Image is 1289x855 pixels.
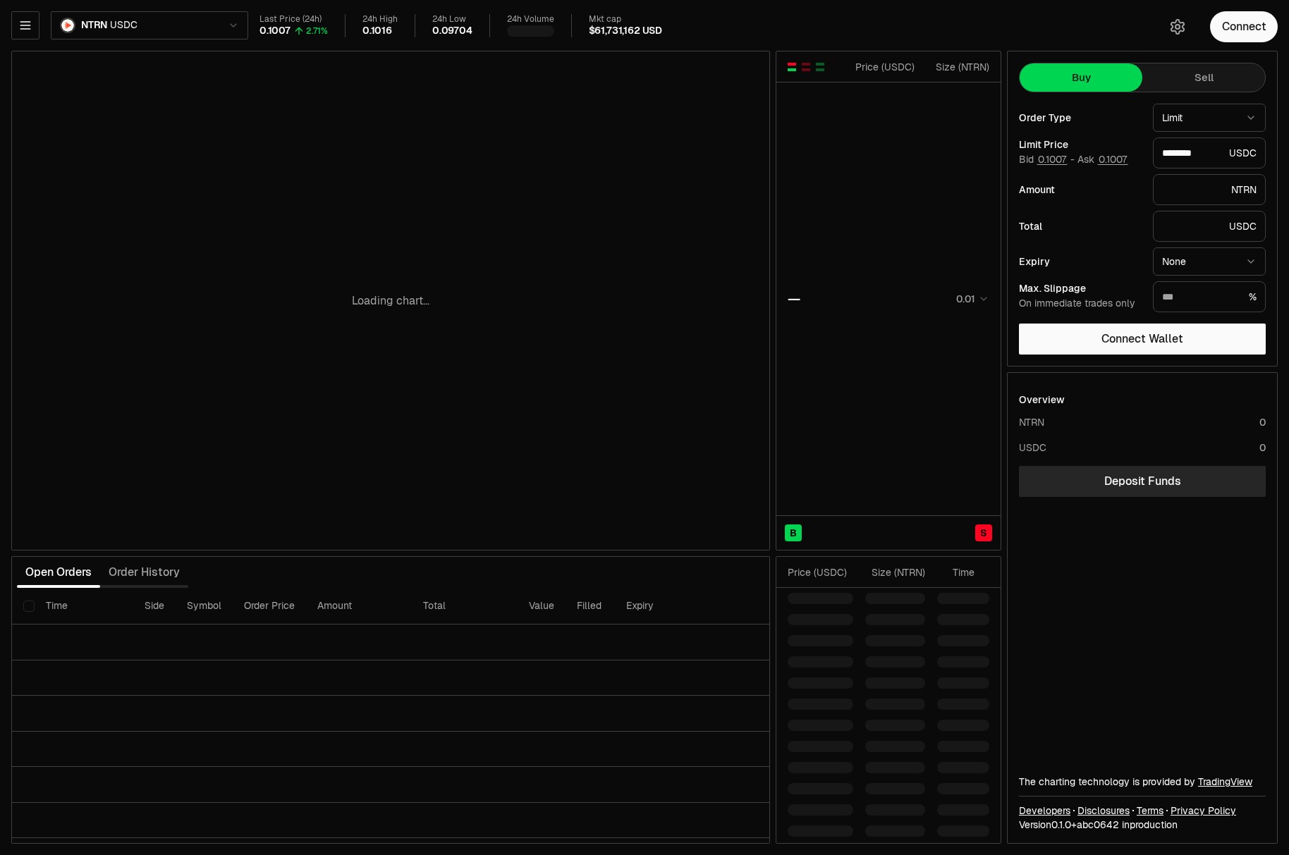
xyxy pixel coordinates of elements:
[518,588,566,625] th: Value
[786,61,798,73] button: Show Buy and Sell Orders
[1019,257,1142,266] div: Expiry
[362,14,398,25] div: 24h High
[589,14,662,25] div: Mkt cap
[61,19,74,32] img: NTRN Logo
[1153,247,1266,276] button: None
[788,565,853,579] div: Price ( USDC )
[1020,63,1142,92] button: Buy
[1077,818,1119,831] span: abc0642303f7973f7e64c0e9ad08efc95dc282de
[615,588,710,625] th: Expiry
[790,526,797,540] span: B
[814,61,826,73] button: Show Buy Orders Only
[100,558,188,586] button: Order History
[1097,154,1128,165] button: 0.1007
[1019,393,1065,407] div: Overview
[1019,818,1266,832] div: Version 0.1.0 + in production
[1019,221,1142,231] div: Total
[1077,804,1130,818] a: Disclosures
[17,558,100,586] button: Open Orders
[1019,297,1142,310] div: On immediate trades only
[110,19,137,32] span: USDC
[133,588,176,625] th: Side
[1198,775,1252,788] a: TradingView
[35,588,133,625] th: Time
[1019,804,1070,818] a: Developers
[1019,466,1266,497] a: Deposit Funds
[259,25,291,37] div: 0.1007
[1077,154,1128,166] span: Ask
[1153,137,1266,168] div: USDC
[432,14,472,25] div: 24h Low
[927,60,989,74] div: Size ( NTRN )
[980,526,987,540] span: S
[259,14,328,25] div: Last Price (24h)
[1019,415,1044,429] div: NTRN
[1259,441,1266,455] div: 0
[1137,804,1163,818] a: Terms
[1153,281,1266,312] div: %
[800,61,812,73] button: Show Sell Orders Only
[233,588,306,625] th: Order Price
[566,588,615,625] th: Filled
[352,293,429,309] p: Loading chart...
[1259,415,1266,429] div: 0
[176,588,233,625] th: Symbol
[788,289,800,309] div: —
[23,601,35,612] button: Select all
[865,565,925,579] div: Size ( NTRN )
[952,290,989,307] button: 0.01
[1019,441,1046,455] div: USDC
[1210,11,1278,42] button: Connect
[1171,804,1236,818] a: Privacy Policy
[1019,283,1142,293] div: Max. Slippage
[937,565,975,579] div: Time
[852,60,915,74] div: Price ( USDC )
[1153,211,1266,242] div: USDC
[1037,154,1068,165] button: 0.1007
[81,19,107,32] span: NTRN
[1019,113,1142,123] div: Order Type
[1019,775,1266,789] div: The charting technology is provided by
[507,14,554,25] div: 24h Volume
[1153,174,1266,205] div: NTRN
[362,25,392,37] div: 0.1016
[1019,185,1142,195] div: Amount
[1142,63,1265,92] button: Sell
[1019,140,1142,149] div: Limit Price
[432,25,472,37] div: 0.09704
[412,588,518,625] th: Total
[1019,324,1266,355] button: Connect Wallet
[306,25,328,37] div: 2.71%
[589,25,662,37] div: $61,731,162 USD
[1019,154,1075,166] span: Bid -
[306,588,412,625] th: Amount
[1153,104,1266,132] button: Limit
